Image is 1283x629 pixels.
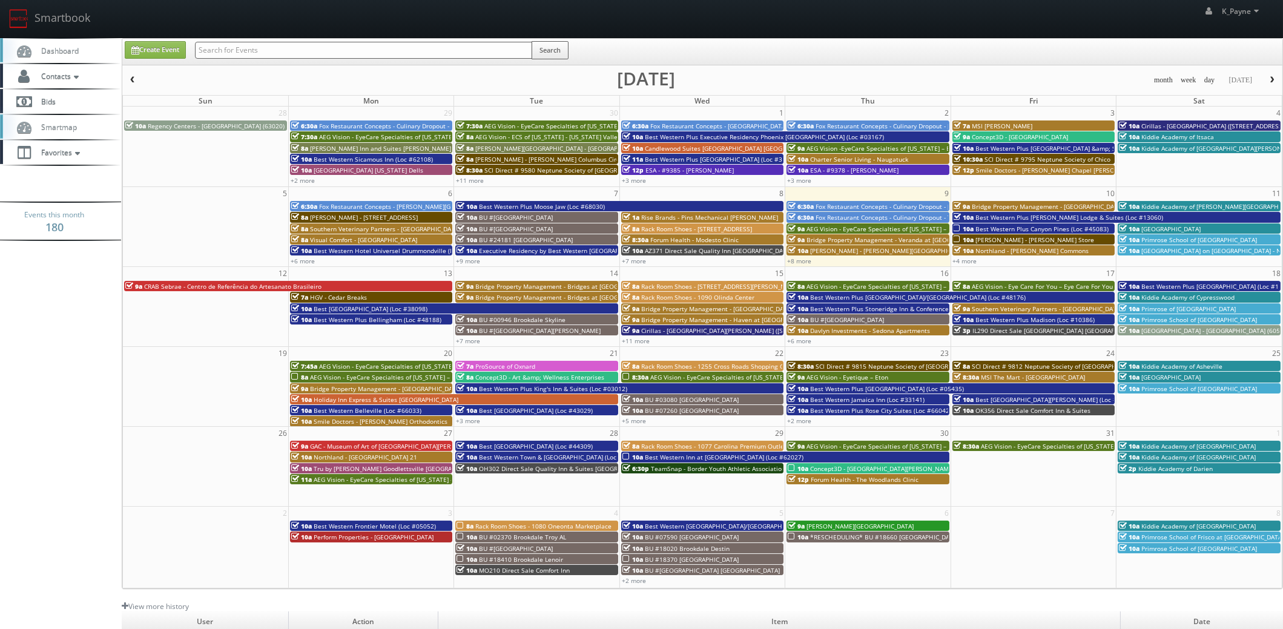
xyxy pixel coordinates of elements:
span: Davlyn Investments - Sedona Apartments [810,326,930,335]
span: 9a [788,144,805,153]
span: Best Western Plus Madison (Loc #10386) [976,315,1095,324]
span: 7:30a [291,133,317,141]
span: 10a [788,464,808,473]
span: 10a [954,144,974,153]
span: BU #[GEOGRAPHIC_DATA] [479,213,553,222]
span: K_Payne [1222,6,1262,16]
span: 9a [788,373,805,381]
span: 10a [291,395,312,404]
span: Forum Health - The Woodlands Clinic [811,475,919,484]
span: 6:30a [291,122,317,130]
span: [PERSON_NAME] Inn and Suites [PERSON_NAME] [310,144,451,153]
span: Charter Senior Living - Naugatuck [810,155,908,163]
span: 10a [788,326,808,335]
span: 10a [788,166,808,174]
span: 9a [291,384,308,393]
span: 10a [622,133,643,141]
span: 10a [457,384,477,393]
span: 9a [954,202,971,211]
span: 10a [457,464,477,473]
span: 10a [1119,144,1140,153]
span: 8a [291,373,308,381]
span: Concept3D - Art &amp; Wellness Enterprises [475,373,604,381]
span: 12p [954,166,975,174]
span: 8a [457,144,473,153]
span: [PERSON_NAME][GEOGRAPHIC_DATA] [806,522,914,530]
span: Best Western Sicamous Inn (Loc #62108) [314,155,433,163]
span: 6:30a [788,213,814,222]
span: 8a [291,225,308,233]
span: Best Western Plus [PERSON_NAME] Lodge & Suites (Loc #13060) [976,213,1164,222]
span: 10a [788,315,808,324]
span: 10a [1119,202,1140,211]
span: 10a [622,144,643,153]
span: Kiddie Academy of [GEOGRAPHIC_DATA] [1141,442,1256,450]
span: Kiddie Academy of Darien [1138,464,1213,473]
span: Best Western Plus Canyon Pines (Loc #45083) [976,225,1109,233]
span: 8:30a [622,235,648,244]
span: Kiddie Academy of Asheville [1141,362,1222,370]
button: day [1200,73,1219,88]
span: 10a [291,417,312,426]
span: AEG Vision - EyeCare Specialties of [US_STATE] – [PERSON_NAME] Ridge Eye Care [806,442,1041,450]
span: 6:30a [788,122,814,130]
span: 10a [788,395,808,404]
span: 10a [457,533,477,541]
span: 7:45a [291,362,317,370]
span: Visual Comfort - [GEOGRAPHIC_DATA] [310,235,417,244]
a: +11 more [456,176,484,185]
span: 9a [954,305,971,313]
span: 9a [622,305,639,313]
span: BU #[GEOGRAPHIC_DATA] [810,315,884,324]
span: Perform Properties - [GEOGRAPHIC_DATA] [314,533,434,541]
span: 7a [457,362,473,370]
span: 10a [291,305,312,313]
span: SCI Direct # 9795 Neptune Society of Chico [985,155,1111,163]
span: 10a [291,522,312,530]
span: 9a [125,282,142,291]
span: [PERSON_NAME] - [PERSON_NAME] Columbus Circle [475,155,625,163]
span: 10:30a [954,155,983,163]
button: month [1150,73,1177,88]
span: Best Western Plus [GEOGRAPHIC_DATA] &amp; Suites (Loc #44475) [976,144,1170,153]
span: 10a [1119,246,1140,255]
span: *RESCHEDULING* BU #18660 [GEOGRAPHIC_DATA] [GEOGRAPHIC_DATA] [810,533,1020,541]
span: 8:30a [622,373,648,381]
span: 10a [291,453,312,461]
span: AZ371 Direct Sale Quality Inn [GEOGRAPHIC_DATA] [645,246,792,255]
img: smartbook-logo.png [9,9,28,28]
span: Best Western Plus Rose City Suites (Loc #66042) [810,406,951,415]
a: +3 more [456,417,480,425]
span: Best Western Plus Stoneridge Inn & Conference Centre (Loc #66085) [810,305,1009,313]
span: 8a [291,144,308,153]
span: 10a [788,406,808,415]
span: OK356 Direct Sale Comfort Inn & Suites [976,406,1091,415]
span: [PERSON_NAME] - [PERSON_NAME][GEOGRAPHIC_DATA] [810,246,971,255]
span: 10a [1119,225,1140,233]
span: Rack Room Shoes - 1090 Olinda Center [641,293,754,301]
span: AEG Vision - ECS of [US_STATE] - [US_STATE] Valley Family Eye Care [475,133,668,141]
span: 10a [1119,373,1140,381]
span: AEG Vision - EyeCare Specialties of [US_STATE] – Olympic Eye Care [981,442,1174,450]
span: Fox Restaurant Concepts - Culinary Dropout - [GEOGRAPHIC_DATA] [816,202,1007,211]
a: +5 more [622,417,646,425]
span: 10a [788,246,808,255]
span: 10a [291,464,312,473]
span: Rack Room Shoes - [STREET_ADDRESS] [641,225,752,233]
span: 8:30a [954,442,980,450]
button: week [1176,73,1201,88]
span: Concept3D - [GEOGRAPHIC_DATA][PERSON_NAME] [810,464,954,473]
span: 10a [788,305,808,313]
span: 10a [1119,133,1140,141]
span: CRAB Sebrae - Centro de Referência do Artesanato Brasileiro [144,282,322,291]
span: AEG Vision - EyeCare Specialties of [US_STATE] – [PERSON_NAME] Eye Clinic [484,122,704,130]
span: 10a [457,246,477,255]
span: Fox Restaurant Concepts - Culinary Dropout - [GEOGRAPHIC_DATA] [319,122,510,130]
span: 10a [125,122,146,130]
span: Concept3D - [GEOGRAPHIC_DATA] [972,133,1069,141]
span: Primrose School of [GEOGRAPHIC_DATA] [1141,384,1257,393]
span: AEG Vision - Eyetique – Eton [806,373,888,381]
span: Best Western Plus Executive Residency Phoenix [GEOGRAPHIC_DATA] (Loc #03167) [645,133,884,141]
a: +3 more [622,176,646,185]
span: AEG Vision - EyeCare Specialties of [US_STATE] – Eyeworks of San Mateo Optometry [650,373,893,381]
